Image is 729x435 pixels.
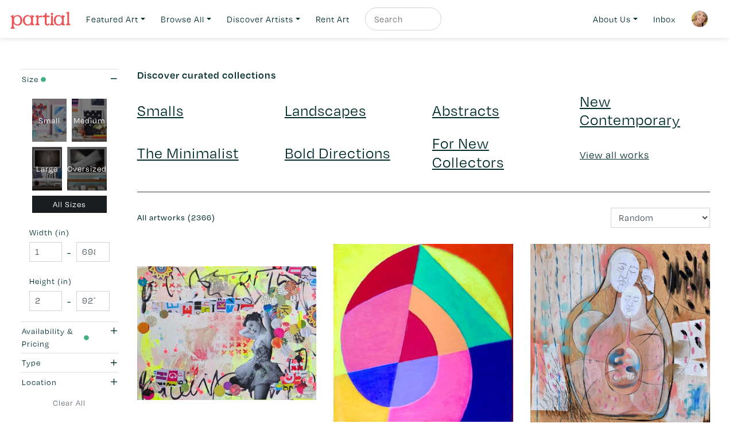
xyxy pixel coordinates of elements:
[67,147,107,191] div: Oversized
[19,397,120,409] a: Clear All
[432,133,504,171] a: For New Collectors
[22,73,89,86] div: Size
[137,100,184,120] a: Smalls
[22,376,89,389] div: Location
[137,142,239,162] a: The Minimalist
[67,244,71,260] span: -
[22,356,89,369] div: Type
[588,7,643,31] a: About Us
[72,99,107,142] div: Medium
[19,69,120,88] button: Size
[691,10,708,28] img: phpThumb.php
[67,293,71,309] span: -
[32,147,63,191] div: Large
[580,148,649,161] a: View all works
[648,7,681,31] a: Inbox
[32,196,107,213] div: All Sizes
[19,322,120,353] button: Availability & Pricing
[156,7,216,31] a: Browse All
[311,7,355,31] a: Rent Art
[81,7,150,31] a: Featured Art
[137,69,710,81] h6: Discover curated collections
[19,372,120,391] button: Location
[580,91,680,129] a: New Contemporary
[285,100,366,120] a: Landscapes
[137,213,415,223] h6: All artworks (2366)
[19,354,120,372] button: Type
[373,12,431,26] input: Search
[22,325,89,349] div: Availability & Pricing
[432,100,499,120] a: Abstracts
[285,142,390,162] a: Bold Directions
[29,277,110,285] small: Height (in)
[29,228,110,236] small: Width (in)
[222,7,305,31] a: Discover Artists
[32,99,67,142] div: Small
